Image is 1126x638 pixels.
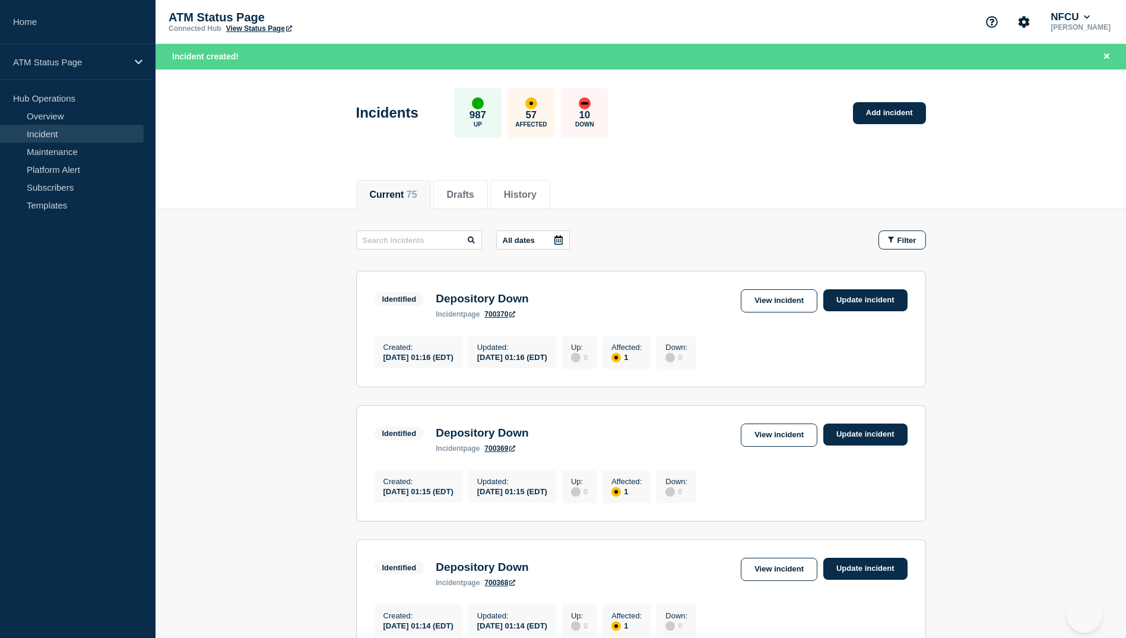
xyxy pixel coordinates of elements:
div: 0 [665,486,687,497]
p: page [436,444,480,453]
div: [DATE] 01:14 (EDT) [383,620,453,630]
p: Up : [571,611,588,620]
button: Account settings [1011,10,1036,34]
span: Identified [375,427,424,440]
p: Down : [665,477,687,486]
div: 0 [571,620,588,631]
a: View incident [741,424,817,447]
a: Update incident [823,289,908,311]
div: disabled [665,621,675,631]
div: [DATE] 01:15 (EDT) [383,486,453,496]
span: incident [436,579,463,587]
a: Update incident [823,558,908,580]
span: 75 [407,189,417,200]
button: Filter [878,230,926,249]
button: Support [979,10,1004,34]
h3: Depository Down [436,561,528,574]
p: Updated : [477,477,547,486]
div: [DATE] 01:14 (EDT) [477,620,547,630]
button: All dates [496,230,570,249]
button: Current 75 [370,189,417,200]
span: Incident created! [172,52,239,61]
p: 987 [470,109,486,121]
span: incident [436,444,463,453]
a: Add incident [853,102,926,124]
p: 57 [525,109,537,121]
a: 700368 [484,579,515,587]
div: 1 [611,352,642,362]
div: disabled [571,487,581,497]
p: page [436,310,480,318]
p: Created : [383,611,453,620]
a: 700369 [484,444,515,453]
a: View Status Page [226,24,292,33]
span: Identified [375,561,424,574]
h3: Depository Down [436,427,528,440]
div: 0 [571,486,588,497]
p: 10 [579,109,590,121]
p: [PERSON_NAME] [1048,23,1113,31]
div: 1 [611,486,642,497]
div: down [579,97,591,109]
div: [DATE] 01:16 (EDT) [383,352,453,362]
h1: Incidents [356,105,418,121]
button: History [504,189,537,200]
a: Update incident [823,424,908,446]
div: affected [611,621,621,631]
p: Up : [571,343,588,352]
div: 0 [571,352,588,362]
p: Affected : [611,611,642,620]
div: disabled [571,353,581,362]
span: incident [436,310,463,318]
button: Close banner [1099,50,1114,64]
p: page [436,579,480,587]
p: Updated : [477,611,547,620]
p: Created : [383,477,453,486]
div: 1 [611,620,642,631]
p: Affected : [611,477,642,486]
p: Down : [665,343,687,352]
a: View incident [741,558,817,581]
iframe: Help Scout Beacon - Open [1067,597,1102,633]
button: NFCU [1048,11,1092,23]
a: View incident [741,289,817,312]
p: Created : [383,343,453,352]
div: affected [611,353,621,362]
p: ATM Status Page [13,57,127,67]
input: Search incidents [356,230,482,249]
div: affected [525,97,537,109]
div: affected [611,487,621,497]
p: Affected : [611,343,642,352]
button: Drafts [447,189,474,200]
p: Up : [571,477,588,486]
div: [DATE] 01:16 (EDT) [477,352,547,362]
div: disabled [665,353,675,362]
p: Connected Hub [169,24,221,33]
div: 0 [665,620,687,631]
div: disabled [665,487,675,497]
p: Down [575,121,594,128]
span: Identified [375,292,424,306]
p: Down : [665,611,687,620]
a: 700370 [484,310,515,318]
div: up [472,97,484,109]
p: Up [474,121,482,128]
div: disabled [571,621,581,631]
p: Affected [515,121,547,128]
h3: Depository Down [436,292,528,305]
p: ATM Status Page [169,11,406,24]
div: 0 [665,352,687,362]
div: [DATE] 01:15 (EDT) [477,486,547,496]
p: Updated : [477,343,547,352]
span: Filter [897,236,916,245]
p: All dates [503,236,535,245]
